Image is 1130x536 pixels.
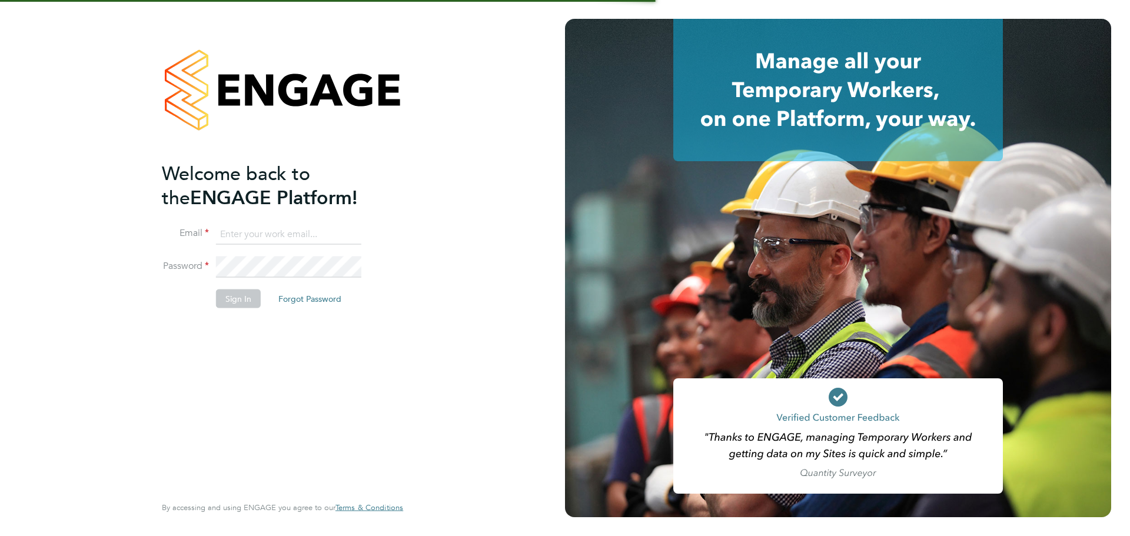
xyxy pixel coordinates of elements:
input: Enter your work email... [216,224,361,245]
h2: ENGAGE Platform! [162,161,391,209]
label: Email [162,227,209,239]
label: Password [162,260,209,272]
button: Sign In [216,289,261,308]
span: By accessing and using ENGAGE you agree to our [162,502,403,512]
a: Terms & Conditions [335,503,403,512]
span: Welcome back to the [162,162,310,209]
button: Forgot Password [269,289,351,308]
